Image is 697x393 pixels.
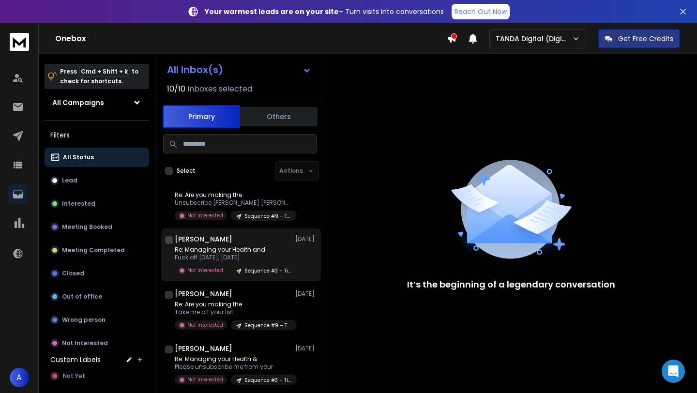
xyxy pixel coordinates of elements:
p: Out of office [62,293,102,301]
h1: All Inbox(s) [167,65,223,75]
span: Cmd + Shift + k [79,66,129,77]
p: Not Interested [187,267,223,274]
button: A [10,368,29,387]
div: Open Intercom Messenger [662,360,685,383]
button: Not Yet [45,366,149,386]
p: Wrong person [62,316,106,324]
h1: [PERSON_NAME] [175,344,232,353]
p: Fuck off [DATE], [DATE] [175,254,291,261]
p: Closed [62,270,84,277]
p: Sequence #9 – Tier II: Hook 4_Health & Wellness [244,322,291,329]
button: Not Interested [45,333,149,353]
p: Sequence #3 – Tier I: Wellness [244,377,291,384]
h1: [PERSON_NAME] [175,289,232,299]
h1: [PERSON_NAME] [175,234,232,244]
button: All Campaigns [45,93,149,112]
p: Re: Managing your Health & [175,355,291,363]
h1: All Campaigns [52,98,104,107]
img: logo [10,33,29,51]
span: 10 / 10 [167,83,185,95]
p: [DATE] [295,235,317,243]
p: Press to check for shortcuts. [60,67,138,86]
p: [DATE] [295,290,317,298]
p: TANDA Digital (Digital Sip) [496,34,572,44]
p: Please unsubscribe me from your [175,363,291,371]
button: Others [240,106,318,127]
p: Get Free Credits [618,34,673,44]
p: Not Interested [187,212,223,219]
button: Get Free Credits [598,29,680,48]
p: Unsubscribe [PERSON_NAME] [PERSON_NAME] [175,199,291,207]
p: Re: Managing your Health and [175,246,291,254]
span: Not Yet [63,372,85,380]
button: Meeting Completed [45,241,149,260]
h3: Filters [45,128,149,142]
button: All Status [45,148,149,167]
button: Lead [45,171,149,190]
button: Out of office [45,287,149,306]
p: Take me off your list [175,308,291,316]
h1: Onebox [55,33,447,45]
button: Meeting Booked [45,217,149,237]
p: Meeting Booked [62,223,112,231]
p: Sequence #3 – Tier I: Wellness [244,267,291,274]
button: All Inbox(s) [159,60,319,79]
label: Select [177,167,196,175]
strong: Your warmest leads are on your site [205,7,339,16]
p: Re: Are you making the [175,301,291,308]
p: Interested [62,200,95,208]
p: [DATE] [295,345,317,352]
p: Sequence #9 – Tier II: Hook 4_Health & Wellness [244,212,291,220]
p: Reach Out Now [455,7,507,16]
p: – Turn visits into conversations [205,7,444,16]
h3: Inboxes selected [187,83,252,95]
p: Re: Are you making the [175,191,291,199]
p: Not Interested [187,321,223,329]
button: Primary [163,105,240,128]
p: All Status [63,153,94,161]
h3: Custom Labels [50,355,101,364]
button: Wrong person [45,310,149,330]
p: Meeting Completed [62,246,125,254]
a: Reach Out Now [452,4,510,19]
p: Lead [62,177,77,184]
button: Interested [45,194,149,213]
p: Not Interested [187,376,223,383]
p: Not Interested [62,339,108,347]
button: Closed [45,264,149,283]
p: It’s the beginning of a legendary conversation [407,278,615,291]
